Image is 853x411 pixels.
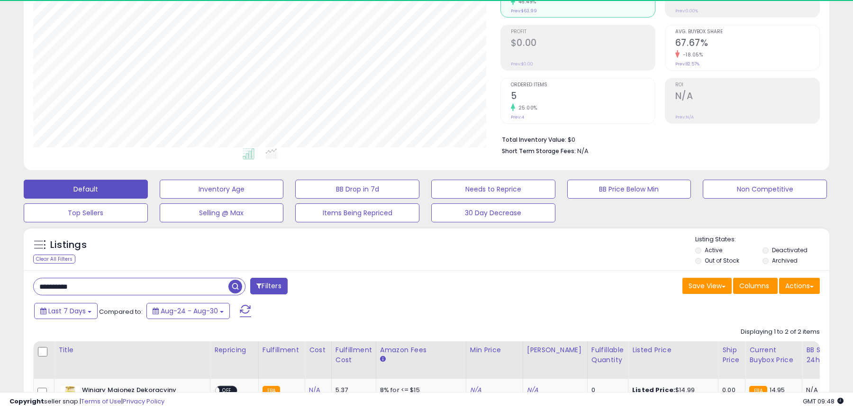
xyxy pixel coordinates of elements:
[502,136,566,144] b: Total Inventory Value:
[24,180,148,199] button: Default
[99,307,143,316] span: Compared to:
[675,91,819,103] h2: N/A
[380,355,386,364] small: Amazon Fees.
[675,29,819,35] span: Avg. Buybox Share
[739,281,769,291] span: Columns
[772,256,798,265] label: Archived
[48,306,86,316] span: Last 7 Days
[511,8,537,14] small: Prev: $63.99
[161,306,218,316] span: Aug-24 - Aug-30
[511,114,524,120] small: Prev: 4
[675,114,694,120] small: Prev: N/A
[749,345,798,365] div: Current Buybox Price
[722,345,741,365] div: Ship Price
[695,235,829,244] p: Listing States:
[431,180,555,199] button: Needs to Reprice
[675,82,819,88] span: ROI
[123,397,164,406] a: Privacy Policy
[680,51,703,58] small: -18.05%
[705,246,722,254] label: Active
[682,278,732,294] button: Save View
[33,255,75,264] div: Clear All Filters
[567,180,691,199] button: BB Price Below Min
[9,397,164,406] div: seller snap | |
[515,104,537,111] small: 25.00%
[577,146,589,155] span: N/A
[511,82,655,88] span: Ordered Items
[511,37,655,50] h2: $0.00
[741,328,820,337] div: Displaying 1 to 2 of 2 items
[502,147,576,155] b: Short Term Storage Fees:
[9,397,44,406] strong: Copyright
[470,345,519,355] div: Min Price
[58,345,206,355] div: Title
[705,256,739,265] label: Out of Stock
[380,345,462,355] div: Amazon Fees
[431,203,555,222] button: 30 Day Decrease
[511,91,655,103] h2: 5
[336,345,372,365] div: Fulfillment Cost
[50,238,87,252] h5: Listings
[295,180,419,199] button: BB Drop in 7d
[806,345,841,365] div: BB Share 24h.
[295,203,419,222] button: Items Being Repriced
[675,8,698,14] small: Prev: 0.00%
[779,278,820,294] button: Actions
[146,303,230,319] button: Aug-24 - Aug-30
[309,345,327,355] div: Cost
[511,29,655,35] span: Profit
[214,345,254,355] div: Repricing
[675,37,819,50] h2: 67.67%
[34,303,98,319] button: Last 7 Days
[24,203,148,222] button: Top Sellers
[263,345,301,355] div: Fulfillment
[675,61,699,67] small: Prev: 82.57%
[733,278,778,294] button: Columns
[81,397,121,406] a: Terms of Use
[160,203,284,222] button: Selling @ Max
[591,345,624,365] div: Fulfillable Quantity
[160,180,284,199] button: Inventory Age
[632,345,714,355] div: Listed Price
[803,397,844,406] span: 2025-09-8 09:48 GMT
[772,246,808,254] label: Deactivated
[502,133,813,145] li: $0
[250,278,287,294] button: Filters
[511,61,533,67] small: Prev: $0.00
[703,180,827,199] button: Non Competitive
[527,345,583,355] div: [PERSON_NAME]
